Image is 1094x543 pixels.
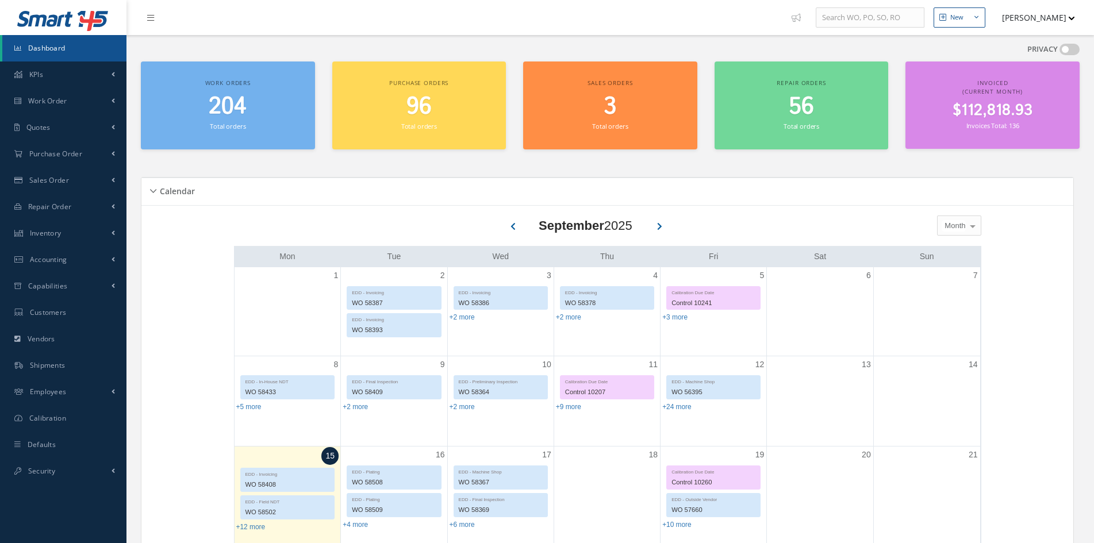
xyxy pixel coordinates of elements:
a: September 11, 2025 [647,356,661,373]
div: Calibration Due Date [561,376,654,386]
div: Control 10207 [561,386,654,399]
td: September 10, 2025 [447,356,554,446]
div: WO 58508 [347,476,440,489]
a: September 4, 2025 [651,267,660,284]
span: Defaults [28,440,56,449]
a: Purchase orders 96 Total orders [332,61,506,149]
div: EDD - Outside Vendor [667,494,760,503]
div: EDD - Invoicing [241,468,335,478]
div: Control 10260 [667,476,760,489]
label: PRIVACY [1027,44,1058,55]
a: Invoiced (Current Month) $112,818.93 Invoices Total: 136 [905,61,1080,149]
small: Invoices Total: 136 [966,121,1019,130]
span: Shipments [30,360,66,370]
div: EDD - Final Inspection [347,376,440,386]
a: September 20, 2025 [859,446,873,463]
div: WO 58433 [241,386,335,399]
span: Work orders [205,79,251,87]
span: 3 [604,90,616,123]
div: EDD - In-House NDT [241,376,335,386]
span: 56 [789,90,814,123]
a: Repair orders 56 Total orders [715,61,889,149]
a: Saturday [812,249,828,264]
span: Accounting [30,255,67,264]
div: 2025 [539,216,632,235]
td: September 9, 2025 [341,356,447,446]
div: Calibration Due Date [667,287,760,296]
div: EDD - Machine Shop [454,466,547,476]
div: WO 56395 [667,386,760,399]
div: WO 58509 [347,503,440,517]
div: WO 58367 [454,476,547,489]
a: Show 4 more events [343,521,368,529]
a: Show 2 more events [556,313,581,321]
span: Purchase orders [389,79,448,87]
button: New [934,7,985,28]
a: September 5, 2025 [758,267,767,284]
span: (Current Month) [962,87,1023,95]
a: September 16, 2025 [433,446,447,463]
span: 96 [406,90,432,123]
span: Customers [30,307,67,317]
div: WO 58387 [347,296,440,310]
div: EDD - Final Inspection [454,494,547,503]
a: September 10, 2025 [540,356,554,373]
div: WO 58364 [454,386,547,399]
h5: Calendar [156,183,195,197]
div: EDD - Plating [347,494,440,503]
span: Employees [30,387,67,396]
a: Work orders 204 Total orders [141,61,315,149]
a: Show 12 more events [236,523,266,531]
small: Total orders [401,122,437,130]
a: September 3, 2025 [544,267,554,284]
span: Purchase Order [29,149,82,159]
div: EDD - Preliminary Inspection [454,376,547,386]
span: $112,818.93 [953,99,1032,122]
span: Repair Order [28,202,72,211]
small: Total orders [592,122,628,130]
b: September [539,218,604,233]
span: Sales orders [588,79,632,87]
span: Repair orders [777,79,826,87]
a: September 9, 2025 [438,356,447,373]
a: September 6, 2025 [864,267,873,284]
span: KPIs [29,70,43,79]
td: September 3, 2025 [447,267,554,356]
div: EDD - Invoicing [561,287,654,296]
div: New [950,13,964,22]
a: September 13, 2025 [859,356,873,373]
span: Sales Order [29,175,69,185]
a: September 21, 2025 [966,446,980,463]
div: Control 10241 [667,296,760,310]
td: September 2, 2025 [341,267,447,356]
div: WO 57660 [667,503,760,517]
span: Month [942,220,965,232]
td: September 5, 2025 [661,267,767,356]
td: September 1, 2025 [235,267,341,356]
a: September 15, 2025 [321,447,339,465]
a: September 17, 2025 [540,446,554,463]
a: September 19, 2025 [753,446,767,463]
div: WO 58378 [561,296,654,310]
span: Quotes [26,122,51,132]
a: Show 3 more events [662,313,688,321]
a: September 14, 2025 [966,356,980,373]
div: Calibration Due Date [667,466,760,476]
td: September 14, 2025 [873,356,980,446]
span: Vendors [28,334,55,344]
td: September 11, 2025 [554,356,660,446]
a: Sunday [918,249,936,264]
a: Show 2 more events [343,403,368,411]
span: 204 [209,90,247,123]
div: WO 58408 [241,478,335,491]
small: Total orders [210,122,245,130]
td: September 13, 2025 [767,356,873,446]
a: Sales orders 3 Total orders [523,61,697,149]
a: September 1, 2025 [331,267,340,284]
td: September 12, 2025 [661,356,767,446]
div: EDD - Invoicing [347,314,440,324]
a: Show 9 more events [556,403,581,411]
div: EDD - Machine Shop [667,376,760,386]
a: September 12, 2025 [753,356,767,373]
div: WO 58369 [454,503,547,517]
